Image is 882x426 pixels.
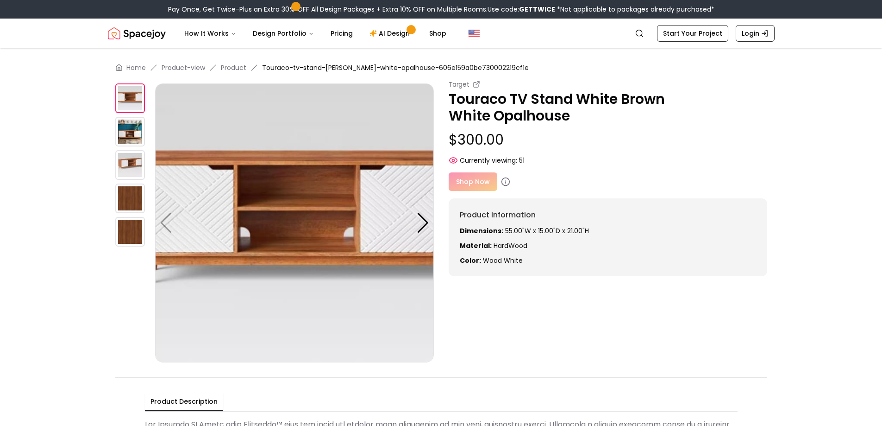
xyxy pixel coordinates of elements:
nav: Global [108,19,775,48]
strong: Dimensions: [460,226,503,235]
button: How It Works [177,24,244,43]
span: Use code: [488,5,555,14]
a: Start Your Project [657,25,728,42]
img: United States [469,28,480,39]
span: Currently viewing: [460,156,517,165]
nav: Main [177,24,454,43]
span: *Not applicable to packages already purchased* [555,5,714,14]
small: Target [449,80,469,89]
a: AI Design [362,24,420,43]
img: https://storage.googleapis.com/spacejoy-main/assets/606e159a0be730002219cf1e/product_0_995ek4hhadd [115,184,145,213]
strong: Material: [460,241,492,250]
a: Shop [422,24,454,43]
nav: breadcrumb [115,63,767,72]
a: Home [126,63,146,72]
img: https://storage.googleapis.com/spacejoy-main/assets/606e159a0be730002219cf1e/product_0_5mi100ggnf9a [115,83,145,113]
img: Spacejoy Logo [108,24,166,43]
p: $300.00 [449,132,767,148]
img: https://storage.googleapis.com/spacejoy-main/assets/606e159a0be730002219cf1e/product_0_5mi100ggnf9a [155,83,434,362]
button: Design Portfolio [245,24,321,43]
p: Touraco TV Stand White Brown White Opalhouse [449,91,767,124]
span: HardWood [494,241,527,250]
a: Product-view [162,63,205,72]
span: wood white [483,256,523,265]
strong: Color: [460,256,481,265]
div: Pay Once, Get Twice-Plus an Extra 30% OFF All Design Packages + Extra 10% OFF on Multiple Rooms. [168,5,714,14]
button: Product Description [145,393,223,411]
h6: Product Information [460,210,756,221]
b: GETTWICE [519,5,555,14]
img: https://storage.googleapis.com/spacejoy-main/assets/606e159a0be730002219cf1e/product_1_hg61cckdelk [115,117,145,146]
span: 51 [519,156,525,165]
a: Spacejoy [108,24,166,43]
span: Touraco-tv-stand-[PERSON_NAME]-white-opalhouse-606e159a0be730002219cf1e [262,63,529,72]
img: https://storage.googleapis.com/spacejoy-main/assets/606e159a0be730002219cf1e/product_2_fpane239ka2 [115,150,145,180]
a: Login [736,25,775,42]
a: Product [221,63,246,72]
img: https://storage.googleapis.com/spacejoy-main/assets/606e159a0be730002219cf1e/product_0_opk5o7ikd1nc [115,217,145,247]
a: Pricing [323,24,360,43]
p: 55.00"W x 15.00"D x 21.00"H [460,226,756,235]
